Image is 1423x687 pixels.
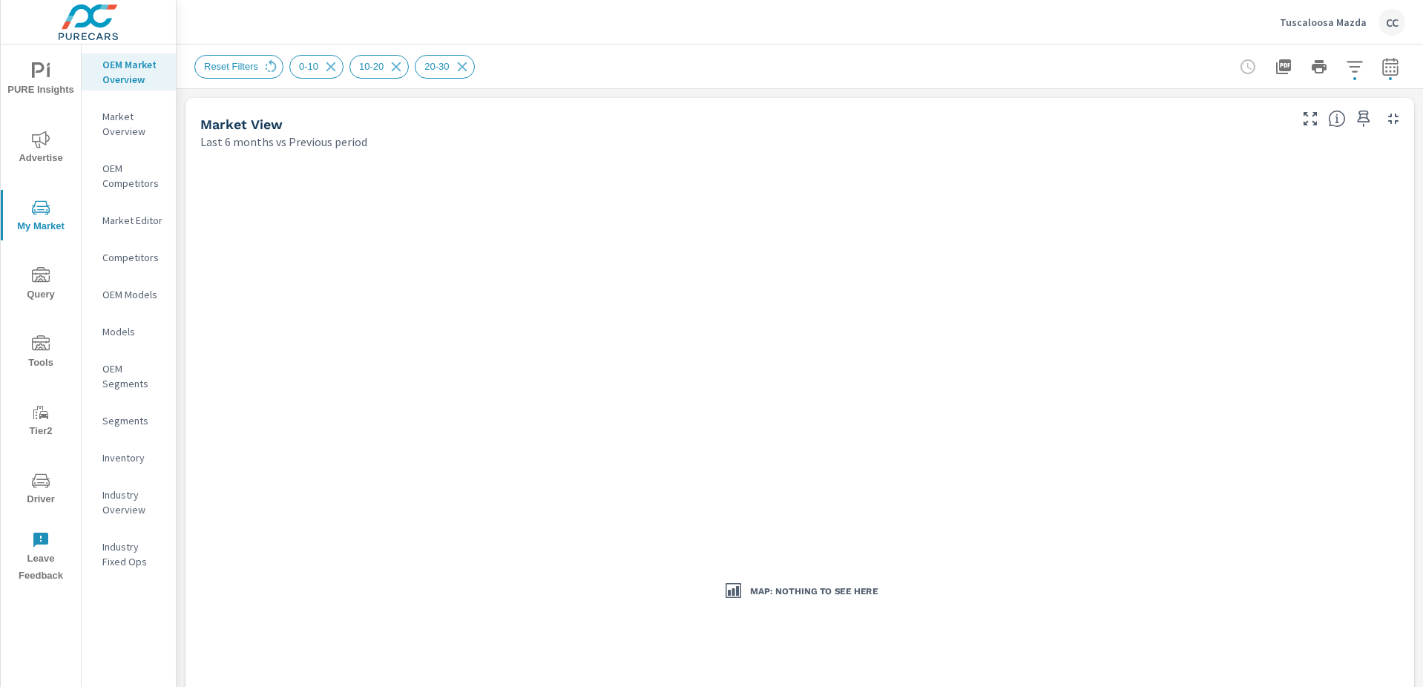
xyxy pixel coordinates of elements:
[5,199,76,235] span: My Market
[1352,107,1376,131] span: Save this to your personalized report
[102,450,164,465] p: Inventory
[102,109,164,139] p: Market Overview
[5,472,76,508] span: Driver
[750,585,878,598] h3: Map: Nothing to see here
[415,55,474,79] div: 20-30
[82,246,176,269] div: Competitors
[200,133,367,151] p: Last 6 months vs Previous period
[82,209,176,231] div: Market Editor
[1,45,81,591] div: nav menu
[82,484,176,521] div: Industry Overview
[102,287,164,302] p: OEM Models
[102,213,164,228] p: Market Editor
[349,55,409,79] div: 10-20
[5,62,76,99] span: PURE Insights
[1381,107,1405,131] button: Minimize Widget
[350,61,392,72] span: 10-20
[194,55,283,79] div: Reset Filters
[102,250,164,265] p: Competitors
[1298,107,1322,131] button: Make Fullscreen
[1376,52,1405,82] button: Select Date Range
[1304,52,1334,82] button: Print Report
[82,321,176,343] div: Models
[5,131,76,167] span: Advertise
[415,61,458,72] span: 20-30
[102,539,164,569] p: Industry Fixed Ops
[82,410,176,432] div: Segments
[102,413,164,428] p: Segments
[1340,52,1370,82] button: Apply Filters
[1378,9,1405,36] div: CC
[102,361,164,391] p: OEM Segments
[5,404,76,440] span: Tier2
[102,324,164,339] p: Models
[82,447,176,469] div: Inventory
[290,61,327,72] span: 0-10
[82,53,176,91] div: OEM Market Overview
[5,531,76,585] span: Leave Feedback
[195,61,267,72] span: Reset Filters
[5,267,76,303] span: Query
[82,358,176,395] div: OEM Segments
[82,283,176,306] div: OEM Models
[102,161,164,191] p: OEM Competitors
[82,157,176,194] div: OEM Competitors
[5,335,76,372] span: Tools
[200,116,283,132] h5: Market View
[1280,16,1367,29] p: Tuscaloosa Mazda
[102,57,164,87] p: OEM Market Overview
[82,105,176,142] div: Market Overview
[289,55,344,79] div: 0-10
[1328,110,1346,128] span: Find the biggest opportunities in your market for your inventory. Understand by postal code where...
[82,536,176,573] div: Industry Fixed Ops
[1269,52,1298,82] button: "Export Report to PDF"
[102,487,164,517] p: Industry Overview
